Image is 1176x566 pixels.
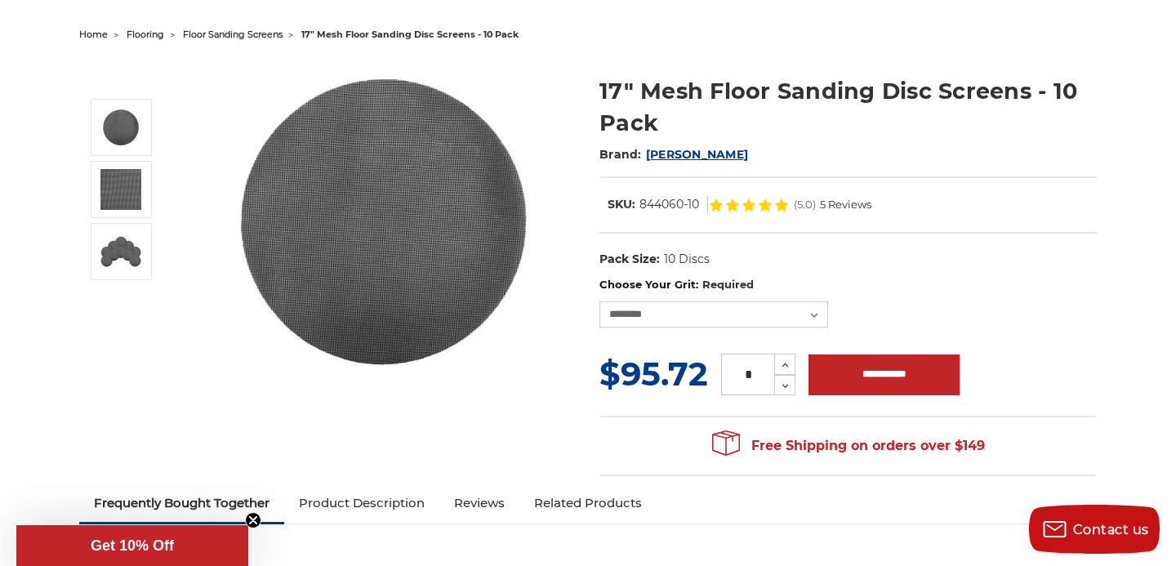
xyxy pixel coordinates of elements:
label: Choose Your Grit: [599,277,1097,293]
span: 5 Reviews [820,199,871,210]
span: Get 10% Off [91,537,174,554]
small: Required [702,278,754,291]
button: Contact us [1029,505,1160,554]
a: flooring [127,29,164,40]
a: Related Products [519,485,657,521]
a: Frequently Bought Together [79,485,284,521]
a: [PERSON_NAME] [646,147,748,162]
a: Product Description [284,485,439,521]
a: Reviews [439,485,519,521]
dt: SKU: [608,196,635,213]
img: 17" Sandscreen Mesh Disc [100,169,141,210]
dd: 10 Discs [664,251,710,268]
dd: 844060-10 [639,196,699,213]
img: 17" Silicon Carbide Sandscreen Floor Sanding Disc [100,231,141,272]
div: Get 10% OffClose teaser [16,525,248,566]
img: 17" Floor Sanding Mesh Screen [220,58,546,385]
a: home [79,29,108,40]
span: (5.0) [794,199,816,210]
span: $95.72 [599,354,708,394]
button: Close teaser [245,512,261,528]
h1: 17" Mesh Floor Sanding Disc Screens - 10 Pack [599,75,1097,139]
span: Free Shipping on orders over $149 [712,430,985,462]
span: Contact us [1073,522,1149,537]
a: floor sanding screens [183,29,283,40]
dt: Pack Size: [599,251,660,268]
span: Brand: [599,147,642,162]
img: 17" Floor Sanding Mesh Screen [100,107,141,148]
span: 17" mesh floor sanding disc screens - 10 pack [301,29,519,40]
